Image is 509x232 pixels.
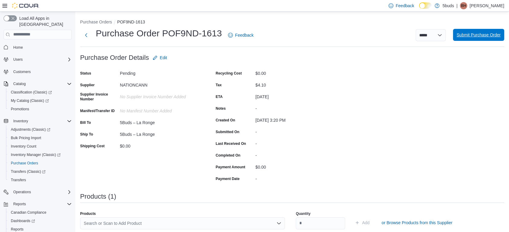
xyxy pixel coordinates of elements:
[11,107,29,111] span: Promotions
[8,168,48,175] a: Transfers (Classic)
[13,45,23,50] span: Home
[11,161,38,166] span: Purchase Orders
[362,220,370,226] span: Add
[11,152,61,157] span: Inventory Manager (Classic)
[17,15,72,27] span: Load All Apps in [GEOGRAPHIC_DATA]
[11,68,72,75] span: Customers
[216,176,239,181] label: Payment Date
[120,118,201,125] div: 5Buds – La Ronge
[8,151,63,158] a: Inventory Manager (Classic)
[216,165,245,169] label: Payment Amount
[255,127,336,134] div: -
[8,151,72,158] span: Inventory Manager (Classic)
[8,160,72,167] span: Purchase Orders
[11,227,23,232] span: Reports
[6,142,74,151] button: Inventory Count
[1,117,74,125] button: Inventory
[1,55,74,64] button: Users
[8,176,72,184] span: Transfers
[160,55,167,61] span: Edit
[216,118,235,123] label: Created On
[80,20,112,24] button: Purchase Orders
[255,80,336,87] div: $4.10
[456,2,457,9] p: |
[6,96,74,105] a: My Catalog (Classic)
[8,97,51,104] a: My Catalog (Classic)
[120,106,201,113] div: No Manifest Number added
[80,193,116,200] h3: Products (1)
[80,92,117,102] label: Supplier Invoice Number
[11,80,28,87] button: Catalog
[255,92,336,99] div: [DATE]
[6,105,74,113] button: Promotions
[8,143,72,150] span: Inventory Count
[11,118,30,125] button: Inventory
[11,210,46,215] span: Canadian Compliance
[11,169,45,174] span: Transfers (Classic)
[120,80,201,87] div: NATIONCANN
[80,108,115,113] label: Manifest/Transfer ID
[11,200,28,208] button: Reports
[6,88,74,96] a: Classification (Classic)
[216,71,242,76] label: Recycling Cost
[120,69,201,76] div: Pending
[11,136,41,140] span: Bulk Pricing Import
[6,208,74,217] button: Canadian Compliance
[1,67,74,76] button: Customers
[80,132,93,137] label: Ship To
[12,3,39,9] img: Cova
[255,115,336,123] div: [DATE] 3:20 PM
[255,174,336,181] div: -
[8,209,49,216] a: Canadian Compliance
[6,176,74,184] button: Transfers
[11,44,25,51] a: Home
[11,98,49,103] span: My Catalog (Classic)
[255,69,336,76] div: $0.00
[80,71,91,76] label: Status
[13,57,23,62] span: Users
[11,56,25,63] button: Users
[11,127,50,132] span: Adjustments (Classic)
[13,119,28,124] span: Inventory
[8,134,72,142] span: Bulk Pricing Import
[216,130,239,134] label: Submitted On
[11,178,26,182] span: Transfers
[11,80,72,87] span: Catalog
[8,168,72,175] span: Transfers (Classic)
[11,200,72,208] span: Reports
[296,211,311,216] label: Quantity
[80,54,149,61] h3: Purchase Order Details
[216,83,222,87] label: Tax
[1,200,74,208] button: Reports
[470,2,504,9] p: [PERSON_NAME]
[11,44,72,51] span: Home
[352,217,372,229] button: Add
[382,220,452,226] span: or Browse Products from this Supplier
[1,80,74,88] button: Catalog
[255,139,336,146] div: -
[453,29,504,41] button: Submit Purchase Order
[255,151,336,158] div: -
[8,217,72,224] span: Dashboards
[120,92,201,99] div: No Supplier Invoice Number added
[13,202,26,206] span: Reports
[396,3,414,9] span: Feedback
[457,32,501,38] span: Submit Purchase Order
[120,130,201,137] div: 5Buds – La Ronge
[379,217,455,229] button: or Browse Products from this Supplier
[13,81,26,86] span: Catalog
[8,134,44,142] a: Bulk Pricing Import
[1,43,74,52] button: Home
[216,94,223,99] label: ETA
[8,126,53,133] a: Adjustments (Classic)
[11,90,52,95] span: Classification (Classic)
[235,32,254,38] span: Feedback
[8,105,32,113] a: Promotions
[216,153,240,158] label: Completed On
[96,27,222,39] h1: Purchase Order POF9ND-1613
[8,160,41,167] a: Purchase Orders
[8,126,72,133] span: Adjustments (Classic)
[13,190,31,194] span: Operations
[13,69,31,74] span: Customers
